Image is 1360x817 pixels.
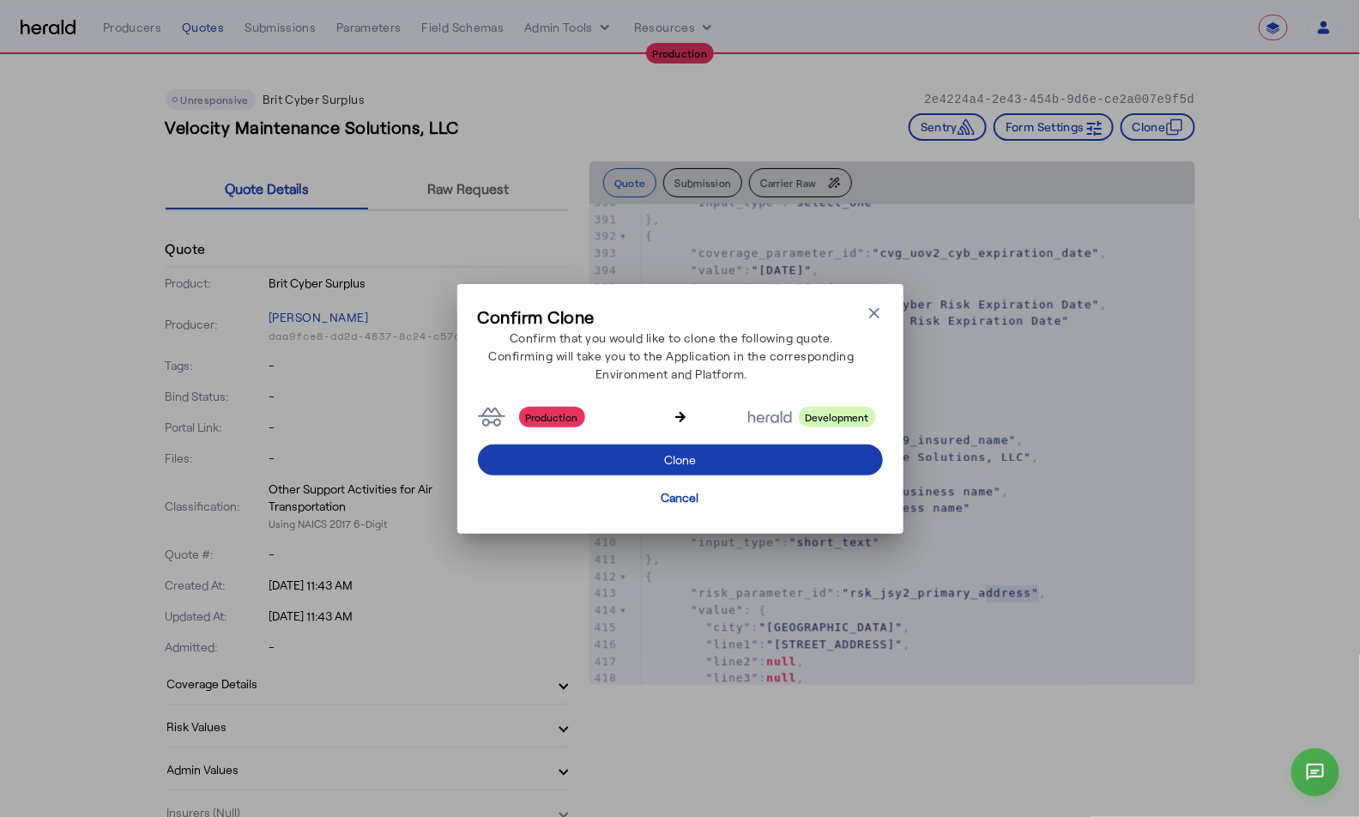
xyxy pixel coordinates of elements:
[478,329,866,383] p: Confirm that you would like to clone the following quote. Confirming will take you to the Applica...
[662,488,699,506] div: Cancel
[478,482,883,513] button: Cancel
[478,445,883,475] button: Clone
[519,407,585,427] span: Production
[478,305,866,329] h3: Confirm Clone
[799,407,876,427] span: Development
[664,451,696,469] div: Clone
